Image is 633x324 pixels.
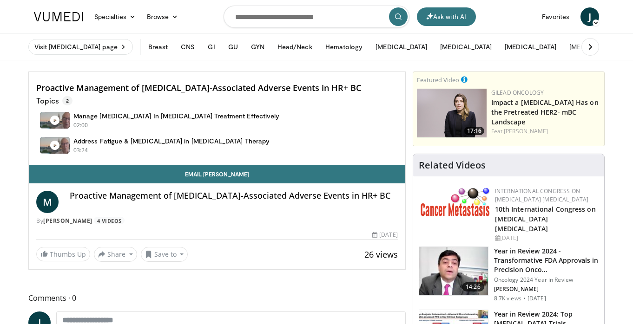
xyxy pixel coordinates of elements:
[417,89,487,137] a: 17:16
[417,76,459,84] small: Featured Video
[70,191,398,201] h4: Proactive Management of [MEDICAL_DATA]-Associated Adverse Events in HR+ BC
[36,191,59,213] a: M
[491,127,600,136] div: Feat.
[73,121,88,130] p: 02:00
[94,217,125,225] a: 4 Videos
[372,231,397,239] div: [DATE]
[141,7,184,26] a: Browse
[495,187,589,203] a: International Congress on [MEDICAL_DATA] [MEDICAL_DATA]
[143,38,173,56] button: Breast
[419,247,488,295] img: 22cacae0-80e8-46c7-b946-25cff5e656fa.150x105_q85_crop-smart_upscale.jpg
[421,187,490,216] img: 6ff8bc22-9509-4454-a4f8-ac79dd3b8976.png.150x105_q85_autocrop_double_scale_upscale_version-0.2.png
[419,160,486,171] h4: Related Videos
[36,96,73,105] p: Topics
[580,7,599,26] a: J
[495,234,597,242] div: [DATE]
[94,247,137,262] button: Share
[36,217,398,225] div: By
[73,112,279,120] h4: Manage [MEDICAL_DATA] In [MEDICAL_DATA] Treatment Effectively
[34,12,83,21] img: VuMedi Logo
[494,246,599,274] h3: Year in Review 2024 - Transformative FDA Approvals in Precision Onco…
[28,39,133,55] a: Visit [MEDICAL_DATA] page
[435,38,497,56] button: [MEDICAL_DATA]
[417,89,487,137] img: 37b1f331-dad8-42d1-a0d6-86d758bc13f3.png.150x105_q85_crop-smart_upscale.png
[29,165,405,183] a: Email [PERSON_NAME]
[36,247,90,261] a: Thumbs Up
[494,276,599,284] p: Oncology 2024 Year in Review
[491,98,599,126] a: Impact a [MEDICAL_DATA] Has on the Pretreated HER2- mBC Landscape
[504,127,548,135] a: [PERSON_NAME]
[564,38,626,56] button: [MEDICAL_DATA]
[491,89,544,97] a: Gilead Oncology
[495,205,596,233] a: 10th International Congress on [MEDICAL_DATA] [MEDICAL_DATA]
[245,38,270,56] button: GYN
[272,38,318,56] button: Head/Neck
[141,247,188,262] button: Save to
[536,7,575,26] a: Favorites
[43,217,92,225] a: [PERSON_NAME]
[419,246,599,302] a: 14:26 Year in Review 2024 - Transformative FDA Approvals in Precision Onco… Oncology 2024 Year in...
[499,38,562,56] button: [MEDICAL_DATA]
[370,38,433,56] button: [MEDICAL_DATA]
[202,38,220,56] button: GI
[494,285,599,293] p: [PERSON_NAME]
[62,96,73,105] span: 2
[36,83,398,93] h4: Proactive Management of [MEDICAL_DATA]-Associated Adverse Events in HR+ BC
[224,6,409,28] input: Search topics, interventions
[464,127,484,135] span: 17:16
[73,137,270,145] h4: Address Fatigue & [MEDICAL_DATA] in [MEDICAL_DATA] Therapy
[89,7,141,26] a: Specialties
[417,7,476,26] button: Ask with AI
[494,295,521,302] p: 8.7K views
[28,292,406,304] span: Comments 0
[320,38,369,56] button: Hematology
[462,282,484,292] span: 14:26
[73,146,88,155] p: 03:24
[527,295,546,302] p: [DATE]
[223,38,244,56] button: GU
[364,249,398,260] span: 26 views
[175,38,200,56] button: CNS
[523,295,526,302] div: ·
